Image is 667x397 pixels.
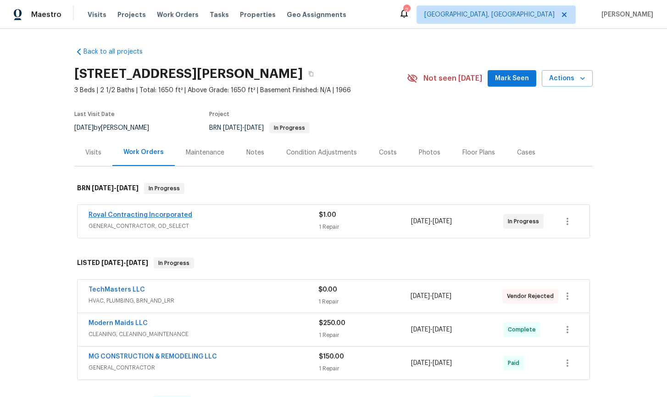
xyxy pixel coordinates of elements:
span: [DATE] [117,185,139,191]
span: Paid [508,358,523,368]
span: [DATE] [74,125,94,131]
a: Modern Maids LLC [89,320,148,326]
span: In Progress [270,125,309,131]
div: Costs [379,148,397,157]
span: Maestro [31,10,61,19]
div: Work Orders [123,148,164,157]
span: Complete [508,325,539,334]
div: Notes [246,148,264,157]
span: Not seen [DATE] [423,74,482,83]
span: Actions [549,73,585,84]
h6: LISTED [77,258,148,269]
span: - [411,358,452,368]
span: [DATE] [411,218,430,225]
span: CLEANING, CLEANING_MAINTENANCE [89,330,319,339]
span: 3 Beds | 2 1/2 Baths | Total: 1650 ft² | Above Grade: 1650 ft² | Basement Finished: N/A | 1966 [74,86,407,95]
span: [DATE] [92,185,114,191]
div: 2 [403,6,410,15]
div: Photos [419,148,440,157]
div: Cases [517,148,535,157]
a: Back to all projects [74,47,162,56]
a: MG CONSTRUCTION & REMODELING LLC [89,353,217,360]
span: - [92,185,139,191]
div: Maintenance [186,148,224,157]
div: 1 Repair [318,297,410,306]
span: Geo Assignments [287,10,346,19]
span: Project [209,111,229,117]
span: [DATE] [411,326,430,333]
div: LISTED [DATE]-[DATE]In Progress [74,248,593,278]
h6: BRN [77,183,139,194]
span: HVAC, PLUMBING, BRN_AND_LRR [89,296,318,305]
div: by [PERSON_NAME] [74,122,160,133]
span: [GEOGRAPHIC_DATA], [GEOGRAPHIC_DATA] [424,10,555,19]
span: Properties [240,10,276,19]
div: BRN [DATE]-[DATE]In Progress [74,174,593,203]
div: Visits [85,148,101,157]
span: [DATE] [245,125,264,131]
span: In Progress [508,217,543,226]
span: [DATE] [101,259,123,266]
span: [DATE] [411,293,430,299]
div: Floor Plans [462,148,495,157]
span: GENERAL_CONTRACTOR, OD_SELECT [89,221,319,231]
div: Condition Adjustments [286,148,357,157]
span: - [101,259,148,266]
span: - [411,325,452,334]
span: Vendor Rejected [507,292,557,301]
span: [DATE] [411,360,430,366]
span: [DATE] [433,360,452,366]
span: Tasks [210,11,229,18]
span: [DATE] [223,125,242,131]
div: 1 Repair [319,331,411,340]
div: 1 Repair [319,222,411,232]
a: TechMasters LLC [89,287,145,293]
h2: [STREET_ADDRESS][PERSON_NAME] [74,69,303,78]
div: 1 Repair [319,364,411,373]
span: In Progress [155,259,193,268]
button: Actions [542,70,593,87]
span: Projects [117,10,146,19]
span: GENERAL_CONTRACTOR [89,363,319,372]
span: [DATE] [126,259,148,266]
span: $1.00 [319,212,336,218]
span: [DATE] [433,326,452,333]
span: Mark Seen [495,73,529,84]
span: [DATE] [432,293,451,299]
a: Royal Contracting Incorporated [89,212,192,218]
span: - [223,125,264,131]
span: - [411,292,451,301]
span: - [411,217,452,226]
span: [DATE] [433,218,452,225]
span: $0.00 [318,287,337,293]
span: In Progress [145,184,183,193]
span: Last Visit Date [74,111,115,117]
button: Copy Address [303,66,319,82]
span: [PERSON_NAME] [598,10,653,19]
span: $150.00 [319,353,344,360]
span: Work Orders [157,10,199,19]
span: BRN [209,125,310,131]
span: Visits [88,10,106,19]
button: Mark Seen [488,70,536,87]
span: $250.00 [319,320,345,326]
